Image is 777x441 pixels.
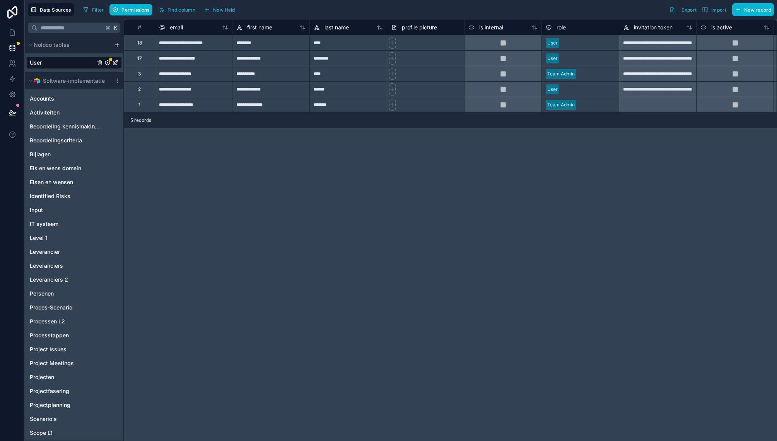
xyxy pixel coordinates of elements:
span: Data Sources [40,7,71,13]
span: Find column [167,7,195,13]
div: 2 [138,86,141,92]
span: email [170,24,183,31]
div: Team Admin [547,101,575,108]
button: Import [699,3,729,16]
div: Team Admin [547,70,575,77]
button: New field [201,4,238,15]
div: # [130,24,149,30]
div: User [547,86,558,93]
button: Filter [80,4,107,15]
span: Export [681,7,697,13]
a: Permissions [109,4,155,15]
span: is internal [479,24,503,31]
span: 5 records [130,117,151,123]
span: profile picture [402,24,437,31]
div: 3 [138,71,141,77]
span: New field [213,7,235,13]
span: invitation token [634,24,673,31]
span: K [113,25,118,31]
div: 18 [137,40,142,46]
button: New record [732,3,774,16]
div: 1 [138,102,140,108]
button: Export [666,3,699,16]
div: 17 [137,55,142,62]
span: New record [744,7,771,13]
a: New record [729,3,774,16]
button: Permissions [109,4,152,15]
button: Find column [155,4,198,15]
button: Data Sources [28,3,74,16]
div: User [547,55,558,62]
span: Permissions [121,7,149,13]
span: Filter [92,7,104,13]
span: first name [247,24,272,31]
span: Import [711,7,726,13]
div: User [547,39,558,46]
span: is active [711,24,732,31]
span: last name [324,24,349,31]
span: role [557,24,566,31]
